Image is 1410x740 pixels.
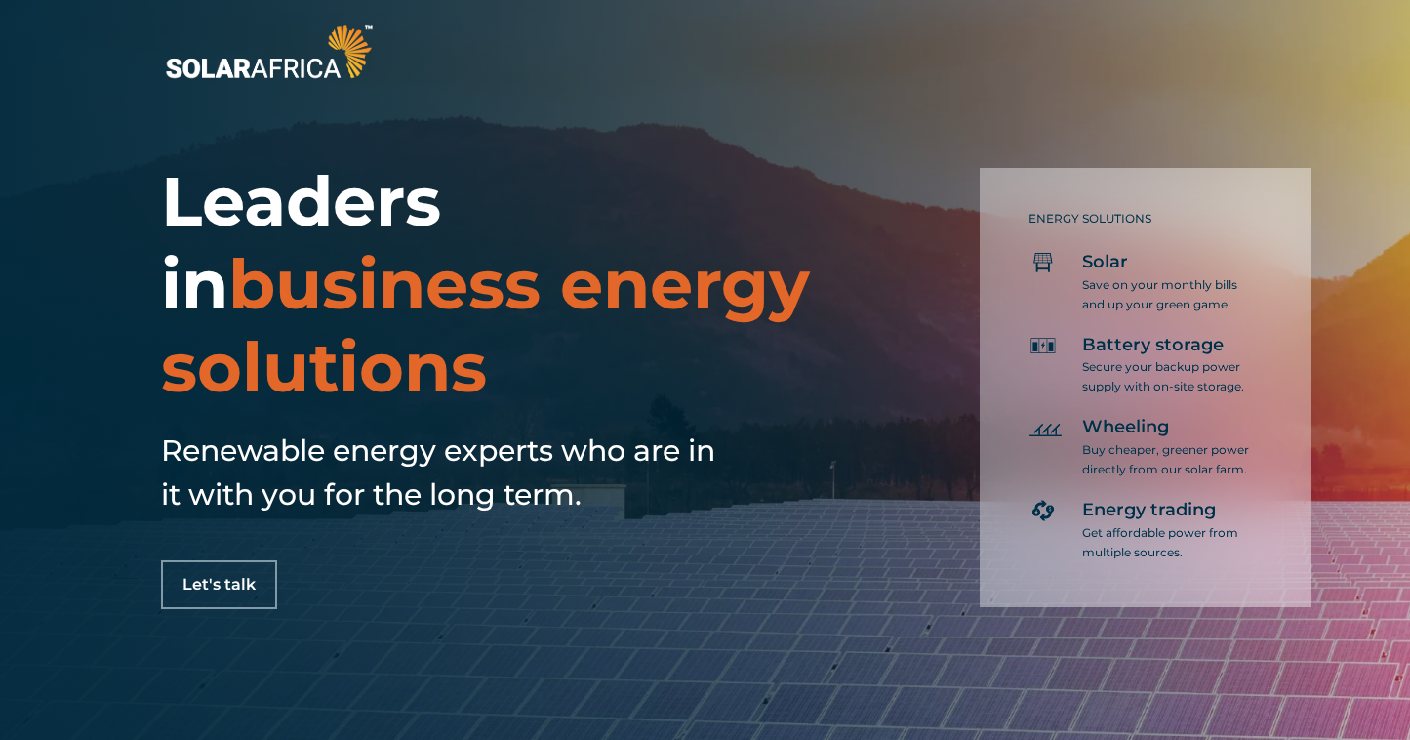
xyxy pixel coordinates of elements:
p: Save on your monthly bills and up your green game. [1082,275,1253,314]
span: Wheeling [1082,416,1169,439]
p: Get affordable power from multiple sources. [1082,523,1253,562]
h5: Renewable energy experts who are in it with you for the long term. [161,429,727,516]
span: business energy solutions [161,242,810,409]
h1: Leaders in [161,160,827,409]
h5: ENERGY SOLUTIONS [1028,212,1253,226]
a: Let's talk [161,560,277,609]
p: Secure your backup power supply with on-site storage. [1082,357,1253,396]
span: Energy trading [1082,499,1216,522]
span: Battery storage [1082,334,1224,357]
p: Buy cheaper, greener power directly from our solar farm. [1082,440,1253,479]
span: Let's talk [182,577,256,593]
span: Solar [1082,251,1128,274]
